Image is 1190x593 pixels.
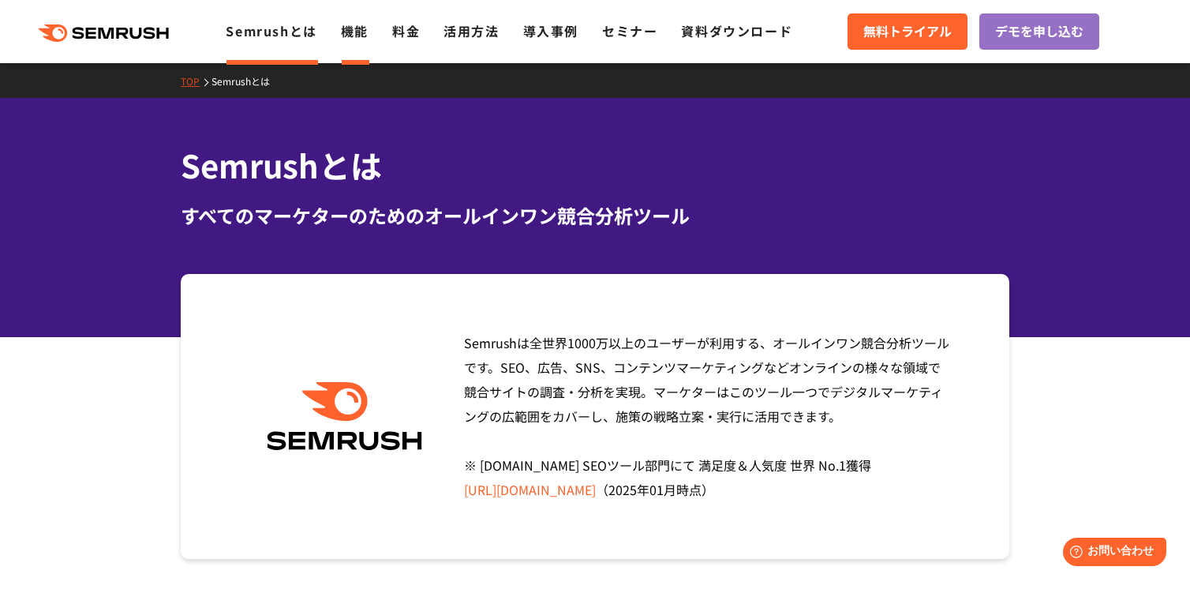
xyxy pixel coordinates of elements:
span: 無料トライアル [863,21,952,42]
iframe: Help widget launcher [1050,531,1173,576]
a: [URL][DOMAIN_NAME] [464,480,596,499]
a: デモを申し込む [979,13,1099,50]
a: 活用方法 [443,21,499,40]
a: 料金 [392,21,420,40]
a: TOP [181,74,211,88]
a: 無料トライアル [848,13,967,50]
a: 機能 [341,21,369,40]
a: 資料ダウンロード [681,21,792,40]
span: Semrushは全世界1000万以上のユーザーが利用する、オールインワン競合分析ツールです。SEO、広告、SNS、コンテンツマーケティングなどオンラインの様々な領域で競合サイトの調査・分析を実現... [464,333,949,499]
a: 導入事例 [523,21,578,40]
h1: Semrushとは [181,142,1009,189]
a: Semrushとは [226,21,316,40]
img: Semrush [259,382,430,451]
span: デモを申し込む [995,21,1083,42]
div: すべてのマーケターのためのオールインワン競合分析ツール [181,201,1009,230]
a: Semrushとは [211,74,282,88]
a: セミナー [602,21,657,40]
